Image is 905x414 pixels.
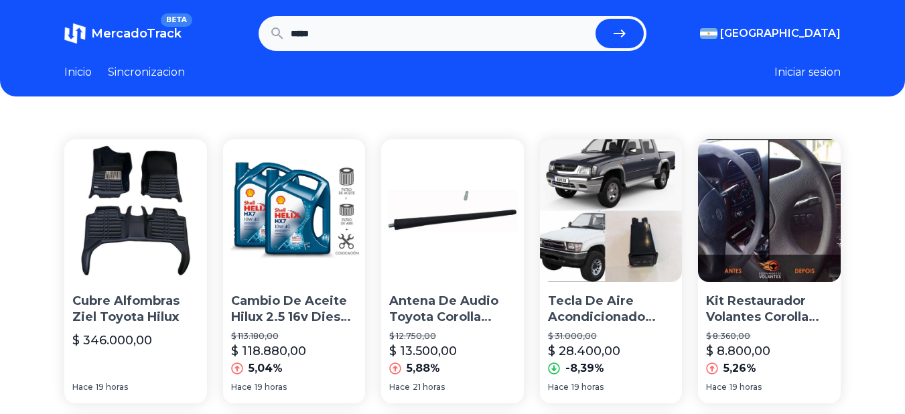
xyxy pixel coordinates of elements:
[223,139,366,282] img: Cambio De Aceite Hilux 2.5 16v Diesel / Turbodiesel Desde
[72,293,199,326] p: Cubre Alfombras Ziel Toyota Hilux
[64,139,207,282] img: Cubre Alfombras Ziel Toyota Hilux
[774,64,841,80] button: Iniciar sesion
[706,382,727,393] span: Hace
[706,331,833,342] p: $ 8.360,00
[571,382,604,393] span: 19 horas
[72,382,93,393] span: Hace
[64,64,92,80] a: Inicio
[700,28,717,39] img: Argentina
[706,342,770,360] p: $ 8.800,00
[413,382,445,393] span: 21 horas
[389,293,516,326] p: Antena De Audio Toyota Corolla Hilux 3 Roscas Diferentes
[548,331,675,342] p: $ 31.000,00
[548,342,620,360] p: $ 28.400,00
[64,23,86,44] img: MercadoTrack
[64,23,182,44] a: MercadoTrackBETA
[64,139,207,403] a: Cubre Alfombras Ziel Toyota Hilux Cubre Alfombras Ziel Toyota Hilux$ 346.000,00Hace19 horas
[700,25,841,42] button: [GEOGRAPHIC_DATA]
[249,360,283,376] p: 5,04%
[723,360,756,376] p: 5,26%
[720,25,841,42] span: [GEOGRAPHIC_DATA]
[231,382,252,393] span: Hace
[698,139,841,282] img: Kit Restaurador Volantes Corolla Hilux Etios Yaris Rav4 Gol
[565,360,604,376] p: -8,39%
[223,139,366,403] a: Cambio De Aceite Hilux 2.5 16v Diesel / Turbodiesel DesdeCambio De Aceite Hilux 2.5 16v Diesel / ...
[231,342,306,360] p: $ 118.880,00
[729,382,762,393] span: 19 horas
[231,293,358,326] p: Cambio De Aceite Hilux 2.5 16v Diesel / Turbodiesel Desde
[255,382,287,393] span: 19 horas
[91,26,182,41] span: MercadoTrack
[706,293,833,326] p: Kit Restaurador Volantes Corolla Hilux Etios Yaris Rav4 Gol
[231,331,358,342] p: $ 113.180,00
[407,360,440,376] p: 5,88%
[540,139,683,403] a: Tecla De Aire Acondicionado Para Toyota HiluxTecla De Aire Acondicionado Para Toyota Hilux$ 31.00...
[548,293,675,326] p: Tecla De Aire Acondicionado Para Toyota Hilux
[389,342,457,360] p: $ 13.500,00
[381,139,524,282] img: Antena De Audio Toyota Corolla Hilux 3 Roscas Diferentes
[698,139,841,403] a: Kit Restaurador Volantes Corolla Hilux Etios Yaris Rav4 GolKit Restaurador Volantes Corolla Hilux...
[381,139,524,403] a: Antena De Audio Toyota Corolla Hilux 3 Roscas DiferentesAntena De Audio Toyota Corolla Hilux 3 Ro...
[72,331,152,350] p: $ 346.000,00
[108,64,185,80] a: Sincronizacion
[540,139,683,282] img: Tecla De Aire Acondicionado Para Toyota Hilux
[161,13,192,27] span: BETA
[389,382,410,393] span: Hace
[96,382,128,393] span: 19 horas
[548,382,569,393] span: Hace
[389,331,516,342] p: $ 12.750,00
